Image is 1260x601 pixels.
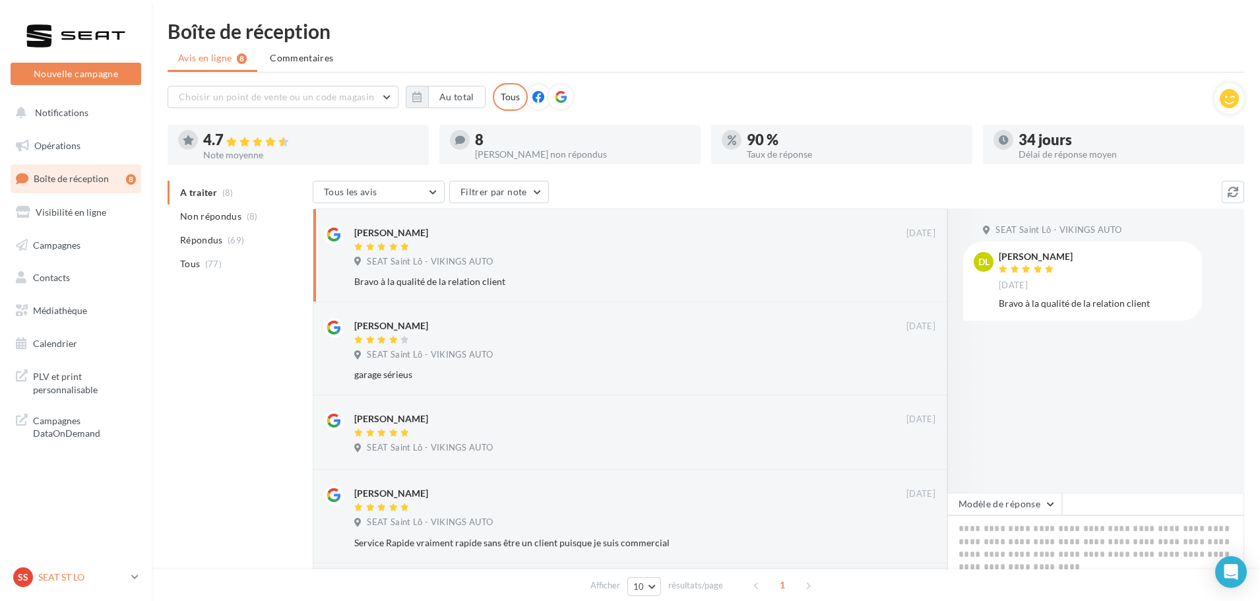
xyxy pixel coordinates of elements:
[33,272,70,283] span: Contacts
[8,264,144,292] a: Contacts
[999,280,1028,292] span: [DATE]
[590,579,620,592] span: Afficher
[180,210,241,223] span: Non répondus
[8,406,144,445] a: Campagnes DataOnDemand
[313,181,445,203] button: Tous les avis
[906,321,935,332] span: [DATE]
[8,362,144,401] a: PLV et print personnalisable
[947,493,1062,515] button: Modèle de réponse
[747,133,962,147] div: 90 %
[978,255,990,269] span: DL
[203,133,418,148] div: 4.7
[406,86,486,108] button: Au total
[35,107,88,118] span: Notifications
[8,132,144,160] a: Opérations
[367,256,493,268] span: SEAT Saint Lô - VIKINGS AUTO
[33,412,136,440] span: Campagnes DataOnDemand
[126,174,136,185] div: 8
[354,412,428,426] div: [PERSON_NAME]
[33,239,80,250] span: Campagnes
[354,275,850,288] div: Bravo à la qualité de la relation client
[33,305,87,316] span: Médiathèque
[8,164,144,193] a: Boîte de réception8
[668,579,723,592] span: résultats/page
[8,330,144,358] a: Calendrier
[205,259,222,269] span: (77)
[203,150,418,160] div: Note moyenne
[493,83,528,111] div: Tous
[11,63,141,85] button: Nouvelle campagne
[11,565,141,590] a: SS SEAT ST LO
[354,536,850,550] div: Service Rapide vraiment rapide sans être un client puisque je suis commercial
[449,181,549,203] button: Filtrer par note
[8,297,144,325] a: Médiathèque
[168,21,1244,41] div: Boîte de réception
[36,206,106,218] span: Visibilité en ligne
[475,133,690,147] div: 8
[367,517,493,528] span: SEAT Saint Lô - VIKINGS AUTO
[354,368,850,381] div: garage sérieus
[1019,150,1234,159] div: Délai de réponse moyen
[1215,556,1247,588] div: Open Intercom Messenger
[367,349,493,361] span: SEAT Saint Lô - VIKINGS AUTO
[324,186,377,197] span: Tous les avis
[38,571,126,584] p: SEAT ST LO
[33,338,77,349] span: Calendrier
[34,140,80,151] span: Opérations
[747,150,962,159] div: Taux de réponse
[270,51,333,65] span: Commentaires
[18,571,28,584] span: SS
[428,86,486,108] button: Au total
[995,224,1121,236] span: SEAT Saint Lô - VIKINGS AUTO
[367,442,493,454] span: SEAT Saint Lô - VIKINGS AUTO
[999,252,1073,261] div: [PERSON_NAME]
[33,367,136,396] span: PLV et print personnalisable
[179,91,374,102] span: Choisir un point de vente ou un code magasin
[34,173,109,184] span: Boîte de réception
[627,577,661,596] button: 10
[906,228,935,239] span: [DATE]
[180,234,223,247] span: Répondus
[247,211,258,222] span: (8)
[180,257,200,270] span: Tous
[906,414,935,426] span: [DATE]
[906,488,935,500] span: [DATE]
[228,235,244,245] span: (69)
[168,86,398,108] button: Choisir un point de vente ou un code magasin
[475,150,690,159] div: [PERSON_NAME] non répondus
[999,297,1191,310] div: Bravo à la qualité de la relation client
[354,226,428,239] div: [PERSON_NAME]
[772,575,793,596] span: 1
[633,581,645,592] span: 10
[354,487,428,500] div: [PERSON_NAME]
[8,232,144,259] a: Campagnes
[8,99,139,127] button: Notifications
[8,199,144,226] a: Visibilité en ligne
[354,319,428,332] div: [PERSON_NAME]
[1019,133,1234,147] div: 34 jours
